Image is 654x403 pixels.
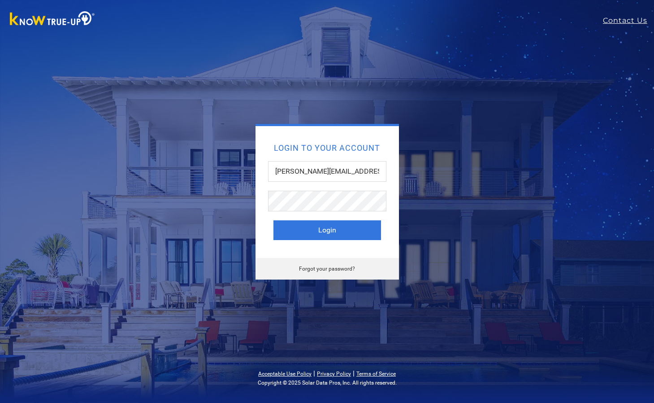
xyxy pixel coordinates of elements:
[5,9,100,30] img: Know True-Up
[313,369,315,377] span: |
[273,220,381,240] button: Login
[317,371,351,377] a: Privacy Policy
[273,144,381,152] h2: Login to your account
[258,371,312,377] a: Acceptable Use Policy
[603,15,654,26] a: Contact Us
[353,369,355,377] span: |
[268,161,386,182] input: Email
[299,266,355,272] a: Forgot your password?
[356,371,396,377] a: Terms of Service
